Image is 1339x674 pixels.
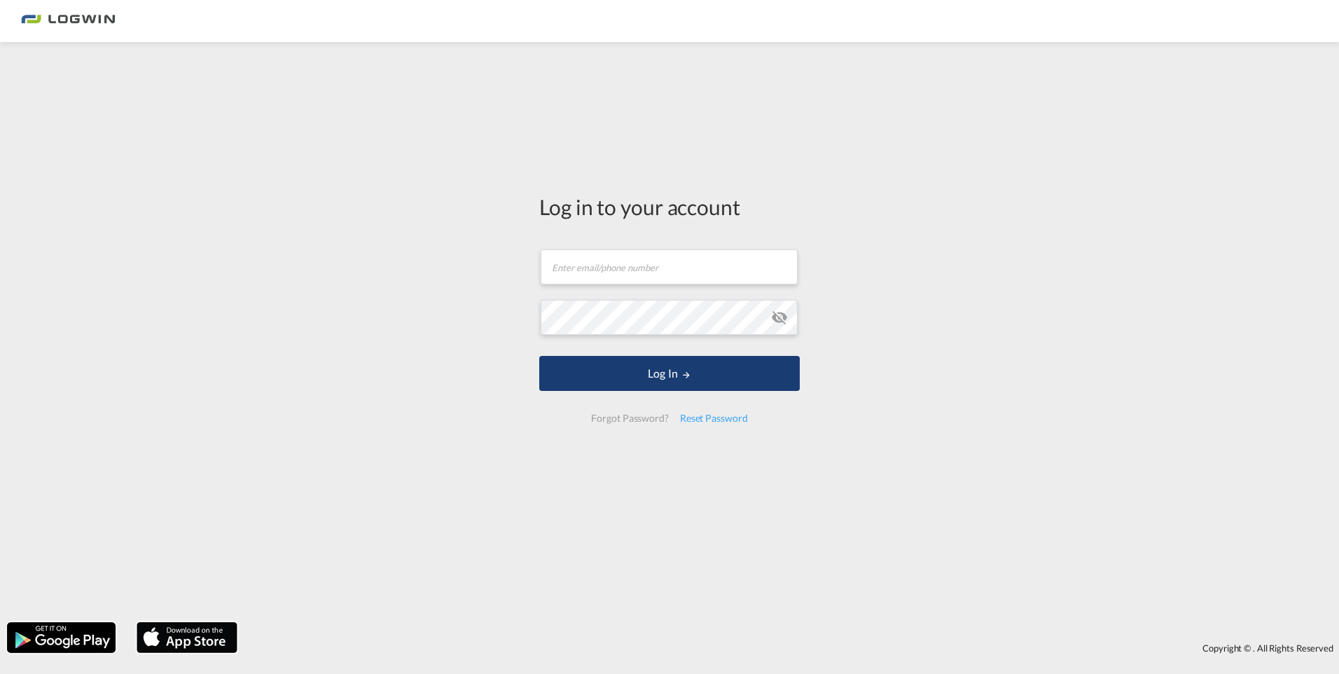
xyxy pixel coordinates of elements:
div: Log in to your account [539,192,800,221]
img: bc73a0e0d8c111efacd525e4c8ad7d32.png [21,6,116,37]
button: LOGIN [539,356,800,391]
input: Enter email/phone number [541,249,798,284]
img: google.png [6,621,117,654]
div: Reset Password [674,406,754,431]
md-icon: icon-eye-off [771,309,788,326]
img: apple.png [135,621,239,654]
div: Forgot Password? [585,406,674,431]
div: Copyright © . All Rights Reserved [244,636,1339,660]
